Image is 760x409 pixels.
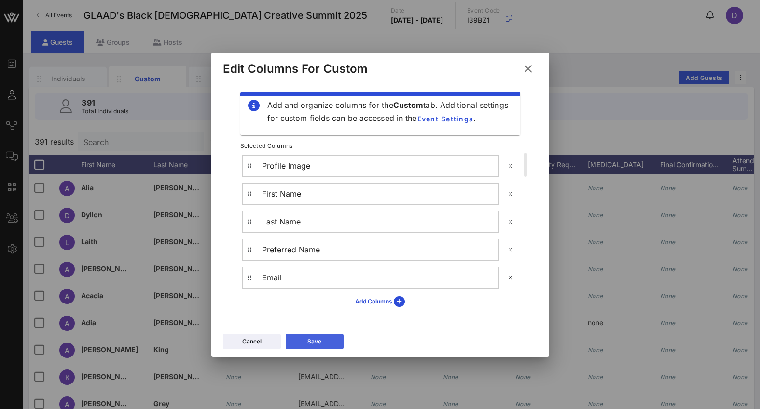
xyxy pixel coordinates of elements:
[242,337,262,346] div: Cancel
[262,273,498,282] div: Email
[355,296,405,307] div: Add Columns
[286,334,344,349] button: Save
[262,217,498,226] div: Last Name
[267,100,512,128] div: Add and organize columns for the tab. Additional settings for custom fields can be accessed in the .
[417,110,474,128] a: Event Settings
[417,115,474,123] span: Event Settings
[262,245,498,254] div: Preferred Name
[223,62,368,76] div: Edit Columns For Custom
[262,161,498,171] div: Profile Image
[262,189,498,198] div: First Name
[233,141,528,151] p: Selected Columns
[307,337,321,346] div: Save
[223,334,281,349] button: Cancel
[349,293,411,310] button: Add Columns
[393,100,424,110] span: Custom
